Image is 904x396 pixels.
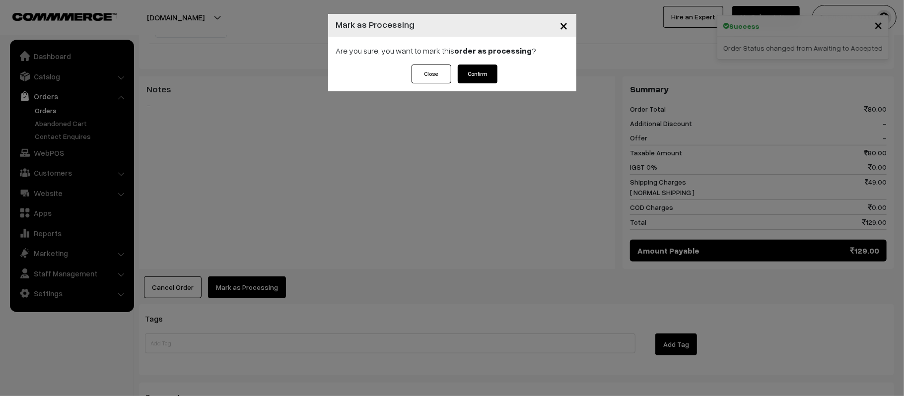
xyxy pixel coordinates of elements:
button: Confirm [458,65,497,83]
div: Are you sure, you want to mark this ? [328,37,576,65]
span: × [560,16,568,34]
button: Close [552,10,576,41]
strong: order as processing [455,46,532,56]
button: Close [412,65,451,83]
h4: Mark as Processing [336,18,415,31]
